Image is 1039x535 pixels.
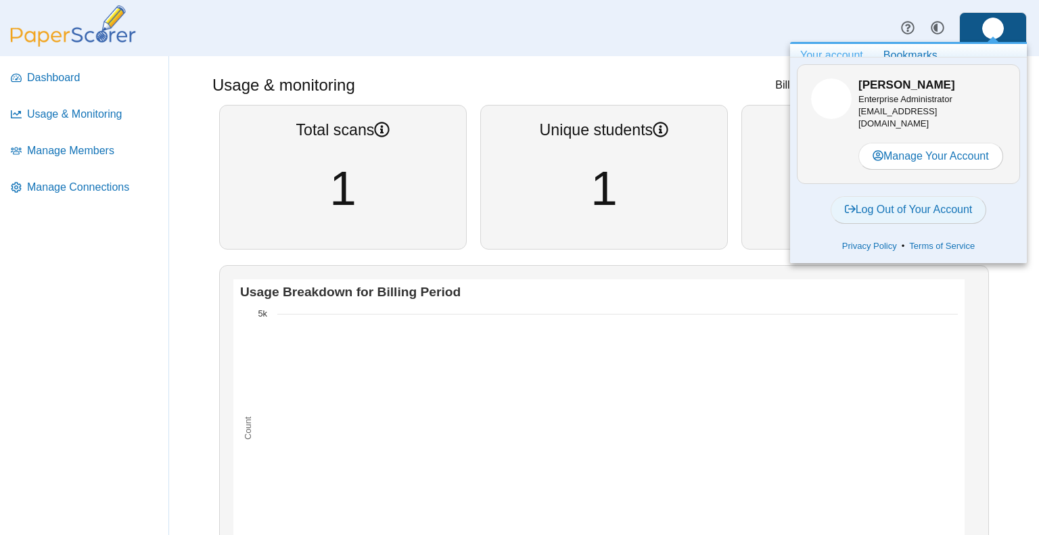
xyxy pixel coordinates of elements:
a: ps.Cr07iTQyhowsecUX [959,12,1027,45]
a: Log Out of Your Account [831,196,987,223]
span: Chris Howatt [811,78,852,119]
a: Privacy Policy [837,239,902,253]
div: Unique teachers [756,119,975,141]
div: 1 [233,155,453,223]
text: Count [243,416,253,440]
a: Terms of Service [904,239,979,253]
span: Manage Members [27,143,159,158]
div: Billing period: [775,72,844,98]
div: [EMAIL_ADDRESS][DOMAIN_NAME] [858,93,1006,131]
a: Your account [790,44,873,67]
div: Total scans [233,119,453,141]
a: Bookmarks [873,44,948,67]
text: Usage Breakdown for Billing Period [240,285,461,299]
a: Manage Members [5,135,164,167]
a: Dashboard [5,62,164,94]
span: Usage & Monitoring [27,107,159,122]
span: Dashboard [27,70,159,85]
span: Chris Howatt [982,18,1004,39]
h1: Usage & monitoring [212,74,355,97]
span: Manage Connections [27,180,159,195]
a: Manage Connections [5,171,164,204]
div: Unique students [494,119,714,141]
span: Enterprise Administrator [858,94,952,104]
div: 1 [494,155,714,223]
h3: [PERSON_NAME] [858,77,1006,93]
div: 1 [756,155,975,223]
img: ps.Cr07iTQyhowsecUX [982,18,1004,39]
img: PaperScorer [5,5,141,47]
img: ps.Cr07iTQyhowsecUX [811,78,852,119]
a: Usage & Monitoring [5,98,164,131]
a: PaperScorer [5,37,141,49]
div: • [797,236,1020,256]
text: 5k [258,308,267,319]
a: Manage Your Account [858,143,1003,170]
